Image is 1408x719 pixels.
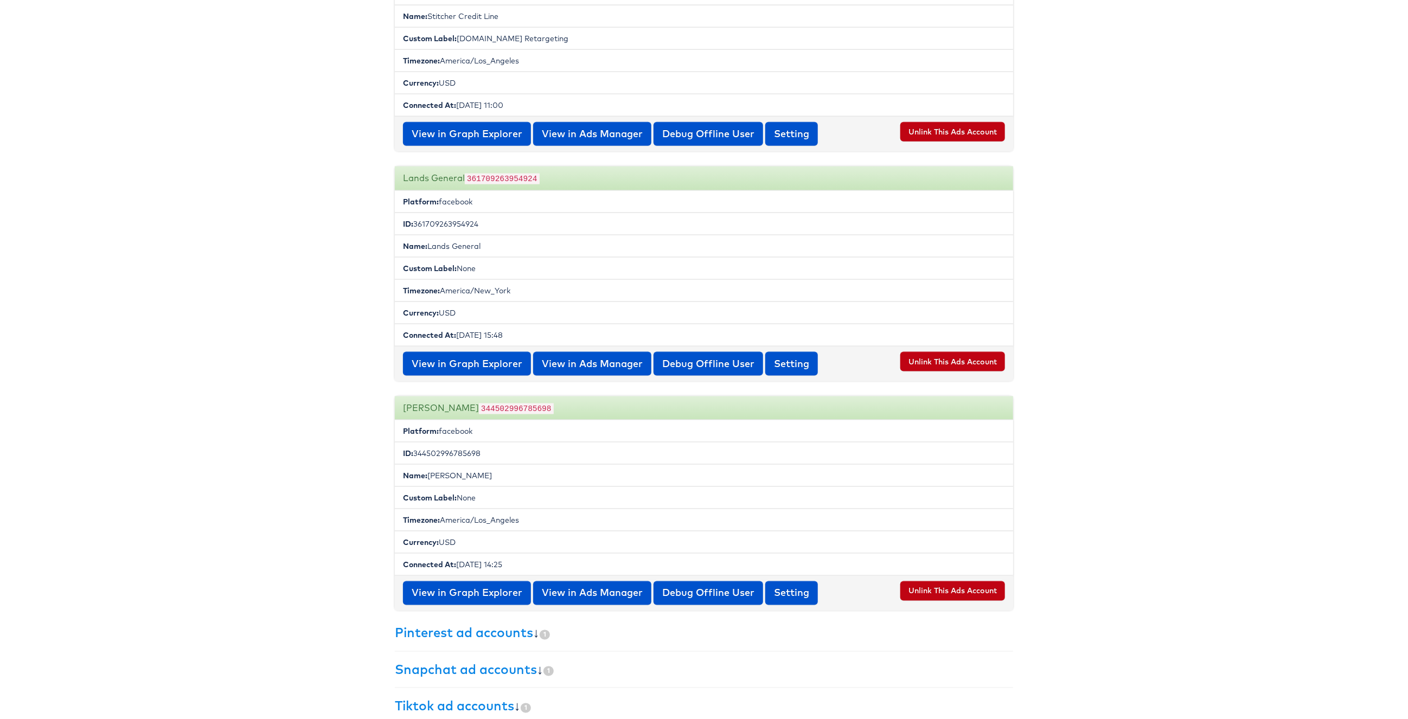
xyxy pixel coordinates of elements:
[403,448,413,458] b: ID:
[900,581,1005,601] button: Unlink This Ads Account
[403,330,456,340] b: Connected At:
[395,625,533,641] a: Pinterest ad accounts
[403,471,427,480] b: Name:
[395,5,1013,28] li: Stitcher Credit Line
[533,352,651,376] a: View in Ads Manager
[403,241,427,251] b: Name:
[395,626,1013,640] h3: ↓
[395,324,1013,346] li: [DATE] 15:48
[403,493,457,503] b: Custom Label:
[403,78,439,88] b: Currency:
[395,486,1013,509] li: None
[395,279,1013,302] li: America/New_York
[521,703,531,713] span: 1
[900,352,1005,371] button: Unlink This Ads Account
[765,122,818,146] button: Setting
[395,420,1013,442] li: facebook
[395,235,1013,258] li: Lands General
[403,352,531,376] a: View in Graph Explorer
[533,581,651,605] a: View in Ads Manager
[395,166,1013,191] div: Lands General
[403,197,439,207] b: Platform:
[395,553,1013,576] li: [DATE] 14:25
[395,72,1013,94] li: USD
[403,122,531,146] a: View in Graph Explorer
[403,100,456,110] b: Connected At:
[403,308,439,318] b: Currency:
[403,560,456,569] b: Connected At:
[395,27,1013,50] li: [DOMAIN_NAME] Retargeting
[403,34,457,43] b: Custom Label:
[403,56,440,66] b: Timezone:
[654,352,763,376] a: Debug Offline User
[403,581,531,605] a: View in Graph Explorer
[395,94,1013,117] li: [DATE] 11:00
[403,264,457,273] b: Custom Label:
[543,666,554,676] span: 1
[403,537,439,547] b: Currency:
[765,581,818,605] button: Setting
[403,515,440,525] b: Timezone:
[395,531,1013,554] li: USD
[395,509,1013,531] li: America/Los_Angeles
[403,219,413,229] b: ID:
[395,698,514,714] a: Tiktok ad accounts
[654,581,763,605] a: Debug Offline User
[395,191,1013,213] li: facebook
[395,663,1013,677] h3: ↓
[765,352,818,376] button: Setting
[395,662,537,678] a: Snapchat ad accounts
[479,403,554,414] code: 344502996785698
[395,442,1013,465] li: 344502996785698
[900,122,1005,142] button: Unlink This Ads Account
[395,396,1013,421] div: [PERSON_NAME]
[540,630,550,640] span: 1
[395,301,1013,324] li: USD
[403,286,440,296] b: Timezone:
[403,426,439,436] b: Platform:
[395,699,1013,713] h3: ↓
[654,122,763,146] a: Debug Offline User
[395,464,1013,487] li: [PERSON_NAME]
[465,174,540,184] code: 361709263954924
[533,122,651,146] a: View in Ads Manager
[395,257,1013,280] li: None
[395,213,1013,235] li: 361709263954924
[395,49,1013,72] li: America/Los_Angeles
[403,11,427,21] b: Name:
